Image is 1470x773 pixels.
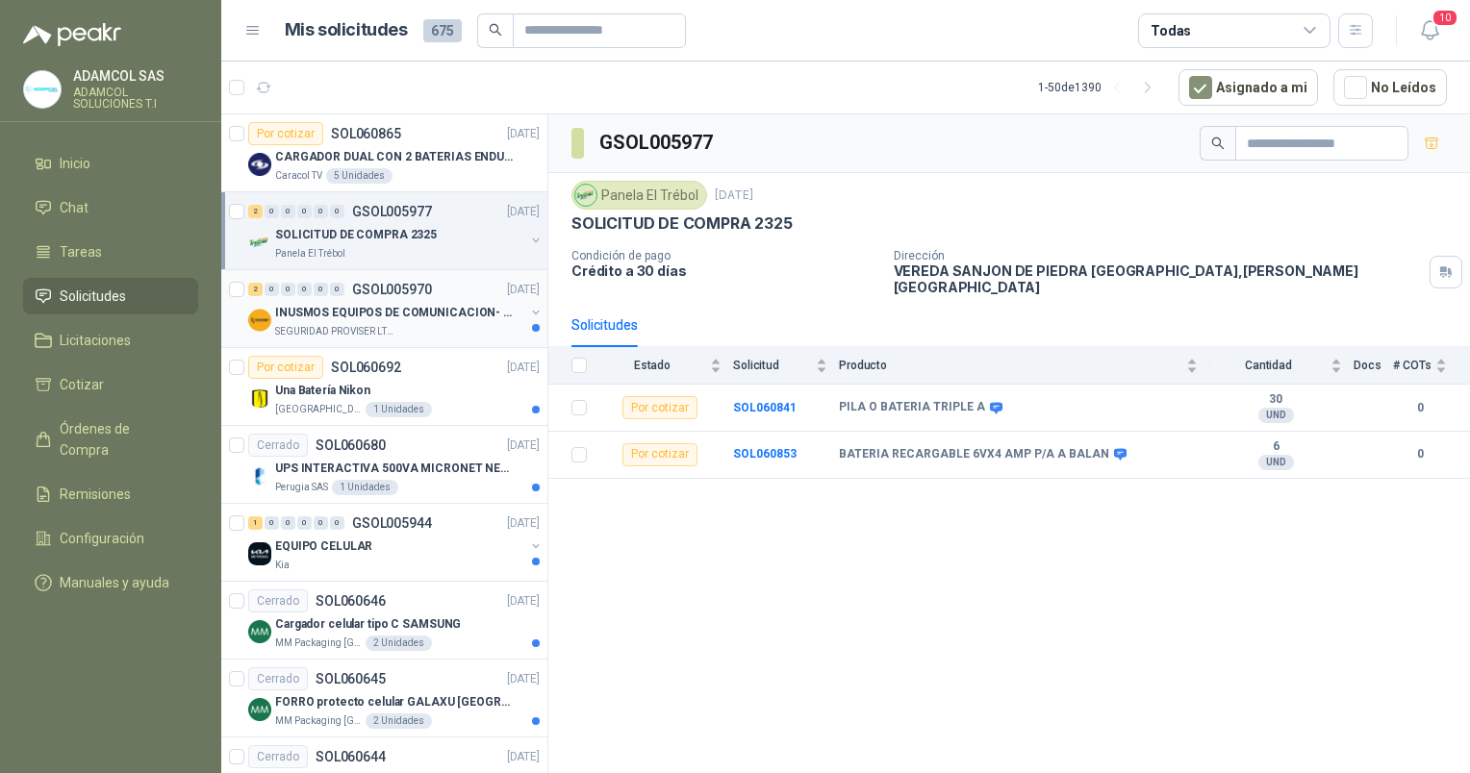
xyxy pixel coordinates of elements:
b: 0 [1393,445,1447,463]
div: Panela El Trébol [571,181,707,210]
div: 1 - 50 de 1390 [1038,72,1163,103]
p: ADAMCOL SOLUCIONES T.I [73,87,198,110]
p: [DATE] [507,359,540,377]
p: SOLICITUD DE COMPRA 2325 [275,226,437,244]
p: GSOL005944 [352,516,432,530]
p: FORRO protecto celular GALAXU [GEOGRAPHIC_DATA] A16 5G [275,693,515,711]
p: GSOL005977 [352,205,432,218]
div: Todas [1151,20,1191,41]
span: Producto [839,359,1182,372]
p: [DATE] [507,436,540,455]
h3: GSOL005977 [599,128,716,158]
button: Asignado a mi [1179,69,1318,106]
a: Solicitudes [23,278,198,314]
a: SOL060841 [733,401,797,414]
p: EQUIPO CELULAR [275,537,372,556]
a: Cotizar [23,366,198,403]
a: Remisiones [23,476,198,512]
p: Perugia SAS [275,480,328,495]
div: 0 [281,205,295,218]
a: SOL060853 [733,447,797,461]
th: Cantidad [1209,347,1354,385]
div: Cerrado [248,434,308,457]
p: GSOL005970 [352,283,432,296]
a: CerradoSOL060680[DATE] Company LogoUPS INTERACTIVA 500VA MICRONET NEGRA MARCA: POWEST NICOMARPeru... [221,426,547,504]
div: 2 [248,283,263,296]
div: 0 [314,516,328,530]
b: 0 [1393,399,1447,417]
b: 30 [1209,392,1342,408]
div: 1 Unidades [366,402,432,417]
h1: Mis solicitudes [285,16,408,44]
div: 0 [265,283,279,296]
span: Licitaciones [60,330,131,351]
p: [DATE] [507,670,540,688]
a: Licitaciones [23,322,198,359]
th: Producto [839,347,1209,385]
p: Crédito a 30 días [571,262,878,279]
img: Company Logo [575,185,596,206]
p: Condición de pago [571,249,878,262]
div: 5 Unidades [326,168,393,184]
p: SOL060865 [331,127,401,140]
p: [DATE] [507,592,540,611]
span: Cotizar [60,374,104,395]
a: Tareas [23,234,198,270]
a: Por cotizarSOL060865[DATE] Company LogoCARGADOR DUAL CON 2 BATERIAS ENDURO GO PROCaracol TV5 Unid... [221,114,547,192]
span: Solicitudes [60,286,126,307]
p: MM Packaging [GEOGRAPHIC_DATA] [275,713,362,729]
img: Company Logo [248,153,271,176]
div: Cerrado [248,667,308,690]
p: Cargador celular tipo C SAMSUNG [275,615,461,634]
p: [DATE] [507,514,540,533]
b: 6 [1209,439,1342,455]
div: UND [1258,408,1294,423]
p: Dirección [894,249,1423,262]
p: Una Batería Nikon [275,382,370,400]
span: Manuales y ayuda [60,572,169,593]
img: Company Logo [24,71,61,108]
span: Órdenes de Compra [60,418,180,461]
div: 1 [248,516,263,530]
p: SOL060680 [316,438,386,452]
b: PILA O BATERIA TRIPLE A [839,400,985,415]
div: 0 [330,205,344,218]
div: Cerrado [248,589,308,612]
p: UPS INTERACTIVA 500VA MICRONET NEGRA MARCA: POWEST NICOMAR [275,460,515,478]
p: VEREDA SANJON DE PIEDRA [GEOGRAPHIC_DATA] , [PERSON_NAME][GEOGRAPHIC_DATA] [894,262,1423,295]
div: 2 [248,205,263,218]
a: 2 0 0 0 0 0 GSOL005977[DATE] Company LogoSOLICITUD DE COMPRA 2325Panela El Trébol [248,200,544,262]
span: Tareas [60,241,102,262]
div: 0 [330,516,344,530]
span: search [1211,137,1225,150]
span: 10 [1432,9,1458,27]
div: 0 [281,516,295,530]
div: Por cotizar [622,443,697,466]
a: 2 0 0 0 0 0 GSOL005970[DATE] Company LogoINUSMOS EQUIPOS DE COMUNICACION- DGP 8550SEGURIDAD PROVI... [248,278,544,339]
p: [DATE] [507,748,540,766]
p: SOLICITUD DE COMPRA 2325 [571,213,793,234]
a: Órdenes de Compra [23,411,198,468]
img: Company Logo [248,386,271,410]
span: Estado [598,359,706,372]
a: Configuración [23,520,198,557]
th: Estado [598,347,733,385]
img: Company Logo [248,309,271,332]
img: Company Logo [248,620,271,643]
span: search [489,23,502,37]
p: SEGURIDAD PROVISER LTDA [275,324,396,339]
p: Caracol TV [275,168,322,184]
p: Panela El Trébol [275,246,345,262]
p: CARGADOR DUAL CON 2 BATERIAS ENDURO GO PRO [275,148,515,166]
img: Company Logo [248,231,271,254]
button: No Leídos [1333,69,1447,106]
b: BATERIA RECARGABLE 6VX4 AMP P/A A BALAN [839,447,1109,462]
a: Inicio [23,145,198,182]
div: 0 [265,516,279,530]
a: CerradoSOL060646[DATE] Company LogoCargador celular tipo C SAMSUNGMM Packaging [GEOGRAPHIC_DATA]2... [221,582,547,660]
p: SOL060646 [316,594,386,608]
div: Cerrado [248,745,308,768]
span: Chat [60,197,89,218]
a: Por cotizarSOL060692[DATE] Company LogoUna Batería Nikon[GEOGRAPHIC_DATA]1 Unidades [221,348,547,426]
